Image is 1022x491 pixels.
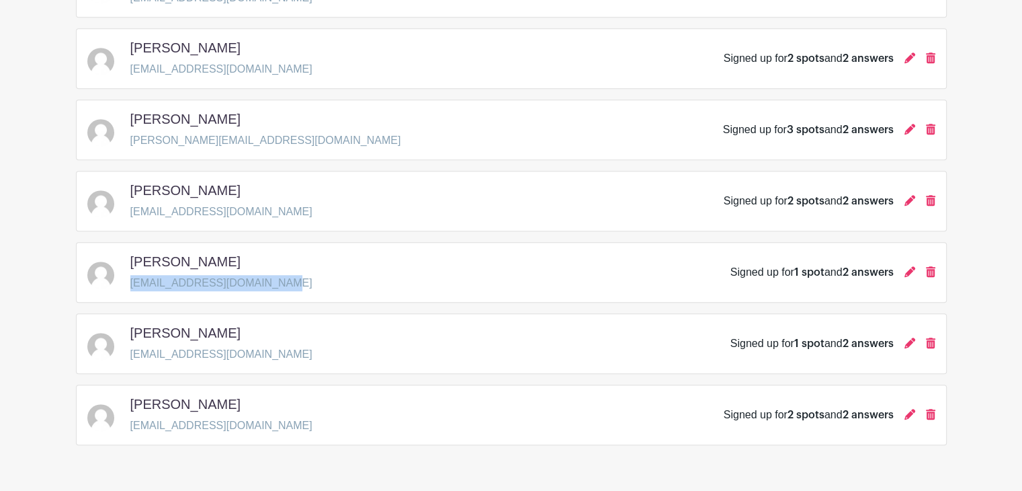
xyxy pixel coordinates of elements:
img: default-ce2991bfa6775e67f084385cd625a349d9dcbb7a52a09fb2fda1e96e2d18dcdb.png [87,119,114,146]
img: default-ce2991bfa6775e67f084385cd625a349d9dcbb7a52a09fb2fda1e96e2d18dcdb.png [87,190,114,217]
span: 2 answers [843,53,894,64]
span: 2 answers [843,410,894,420]
span: 2 answers [843,338,894,349]
span: 3 spots [787,124,824,135]
div: Signed up for and [724,407,894,423]
h5: [PERSON_NAME] [130,40,241,56]
span: 2 spots [787,410,824,420]
h5: [PERSON_NAME] [130,325,241,341]
h5: [PERSON_NAME] [130,182,241,198]
span: 2 answers [843,267,894,278]
span: 2 answers [843,124,894,135]
span: 2 spots [787,196,824,206]
div: Signed up for and [724,50,894,67]
div: Signed up for and [723,122,894,138]
h5: [PERSON_NAME] [130,396,241,412]
p: [EMAIL_ADDRESS][DOMAIN_NAME] [130,204,312,220]
h5: [PERSON_NAME] [130,111,241,127]
img: default-ce2991bfa6775e67f084385cd625a349d9dcbb7a52a09fb2fda1e96e2d18dcdb.png [87,333,114,360]
p: [PERSON_NAME][EMAIL_ADDRESS][DOMAIN_NAME] [130,133,401,149]
img: default-ce2991bfa6775e67f084385cd625a349d9dcbb7a52a09fb2fda1e96e2d18dcdb.png [87,48,114,75]
span: 2 answers [843,196,894,206]
img: default-ce2991bfa6775e67f084385cd625a349d9dcbb7a52a09fb2fda1e96e2d18dcdb.png [87,262,114,289]
p: [EMAIL_ADDRESS][DOMAIN_NAME] [130,418,312,434]
span: 1 spot [794,267,824,278]
h5: [PERSON_NAME] [130,254,241,270]
p: [EMAIL_ADDRESS][DOMAIN_NAME] [130,275,312,291]
p: [EMAIL_ADDRESS][DOMAIN_NAME] [130,346,312,363]
span: 1 spot [794,338,824,349]
div: Signed up for and [724,193,894,209]
p: [EMAIL_ADDRESS][DOMAIN_NAME] [130,61,312,77]
img: default-ce2991bfa6775e67f084385cd625a349d9dcbb7a52a09fb2fda1e96e2d18dcdb.png [87,404,114,431]
div: Signed up for and [730,336,894,352]
div: Signed up for and [730,264,894,280]
span: 2 spots [787,53,824,64]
